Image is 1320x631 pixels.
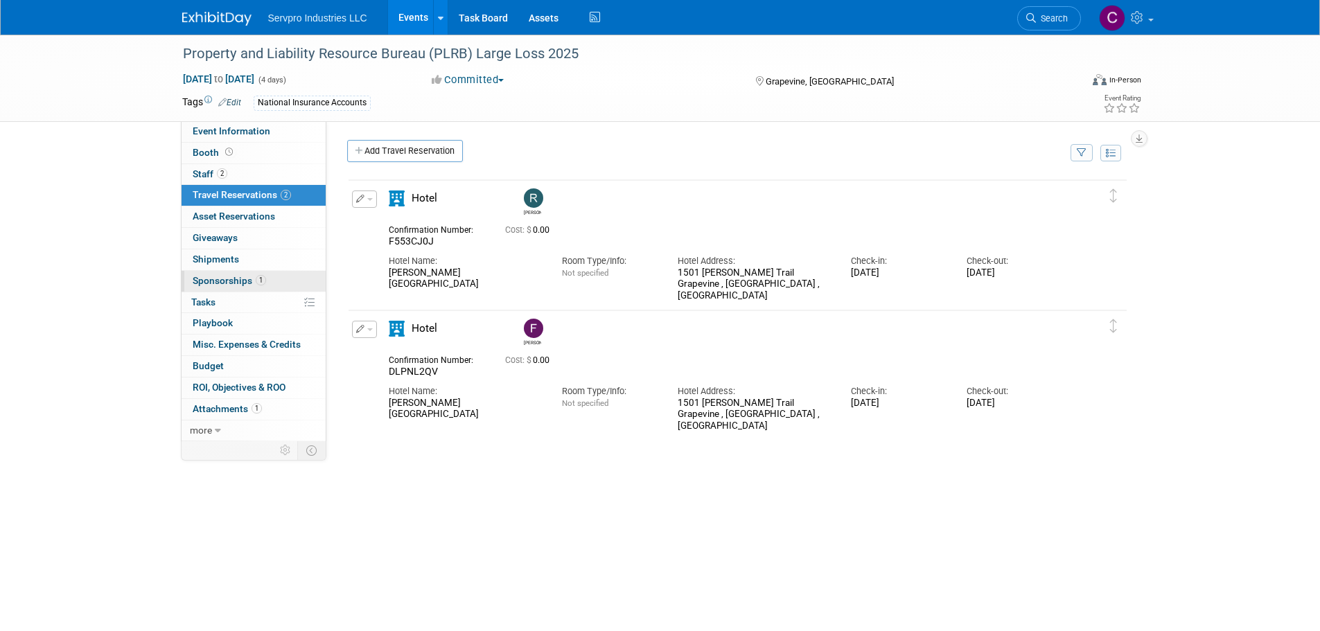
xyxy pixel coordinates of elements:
span: Hotel [412,192,437,204]
i: Click and drag to move item [1110,189,1117,203]
div: Check-in: [851,385,946,398]
span: Not specified [562,398,608,408]
div: 1501 [PERSON_NAME] Trail Grapevine , [GEOGRAPHIC_DATA] , [GEOGRAPHIC_DATA] [678,267,830,302]
span: 1 [252,403,262,414]
a: Sponsorships1 [182,271,326,292]
img: Chris Chassagneux [1099,5,1125,31]
span: 1 [256,275,266,285]
a: Budget [182,356,326,377]
i: Filter by Traveler [1077,149,1086,158]
div: Room Type/Info: [562,255,657,267]
div: Hotel Address: [678,385,830,398]
div: frederick zebro [520,319,545,346]
span: Tasks [191,296,215,308]
img: Format-Inperson.png [1093,74,1107,85]
div: National Insurance Accounts [254,96,371,110]
span: F553CJ0J [389,235,434,247]
span: Shipments [193,254,239,265]
span: Playbook [193,317,233,328]
a: Edit [218,98,241,107]
a: Misc. Expenses & Credits [182,335,326,355]
a: more [182,420,326,441]
i: Hotel [389,190,405,206]
span: Search [1036,13,1068,24]
div: Check-out: [967,385,1062,398]
td: Toggle Event Tabs [297,441,326,459]
span: 0.00 [505,225,555,235]
div: Confirmation Number: [389,221,484,235]
a: Event Information [182,121,326,142]
a: Attachments1 [182,399,326,420]
div: Confirmation Number: [389,351,484,366]
i: Click and drag to move item [1110,319,1117,333]
span: Sponsorships [193,275,266,286]
span: Grapevine, [GEOGRAPHIC_DATA] [766,76,894,87]
div: Check-out: [967,255,1062,267]
div: [DATE] [851,398,946,409]
img: Rick Dubois [524,188,543,208]
a: Tasks [182,292,326,313]
i: Hotel [389,321,405,337]
div: In-Person [1109,75,1141,85]
div: [DATE] [851,267,946,279]
span: Cost: $ [505,225,533,235]
a: Travel Reservations2 [182,185,326,206]
span: Servpro Industries LLC [268,12,367,24]
span: Asset Reservations [193,211,275,222]
div: Event Format [999,72,1142,93]
span: ROI, Objectives & ROO [193,382,285,393]
a: Search [1017,6,1081,30]
td: Tags [182,95,241,111]
div: Event Rating [1103,95,1141,102]
div: frederick zebro [524,338,541,346]
a: ROI, Objectives & ROO [182,377,326,398]
div: Hotel Name: [389,385,541,398]
span: Attachments [193,403,262,414]
span: Hotel [412,322,437,335]
span: 0.00 [505,355,555,365]
div: Room Type/Info: [562,385,657,398]
span: 2 [281,190,291,200]
div: Check-in: [851,255,946,267]
img: frederick zebro [524,319,543,338]
div: Hotel Name: [389,255,541,267]
div: 1501 [PERSON_NAME] Trail Grapevine , [GEOGRAPHIC_DATA] , [GEOGRAPHIC_DATA] [678,398,830,432]
a: Add Travel Reservation [347,140,463,162]
a: Playbook [182,313,326,334]
span: [DATE] [DATE] [182,73,255,85]
div: Rick Dubois [520,188,545,215]
a: Booth [182,143,326,163]
td: Personalize Event Tab Strip [274,441,298,459]
span: more [190,425,212,436]
div: Rick Dubois [524,208,541,215]
a: Shipments [182,249,326,270]
div: [PERSON_NAME][GEOGRAPHIC_DATA] [389,398,541,421]
div: Property and Liability Resource Bureau (PLRB) Large Loss 2025 [178,42,1060,66]
span: Event Information [193,125,270,136]
span: Giveaways [193,232,238,243]
span: Cost: $ [505,355,533,365]
button: Committed [427,73,509,87]
a: Staff2 [182,164,326,185]
span: (4 days) [257,75,286,85]
span: 2 [217,168,227,179]
div: Hotel Address: [678,255,830,267]
div: [DATE] [967,398,1062,409]
a: Giveaways [182,228,326,249]
span: Misc. Expenses & Credits [193,339,301,350]
div: [DATE] [967,267,1062,279]
span: DLPNL2QV [389,366,438,377]
span: Booth not reserved yet [222,147,236,157]
span: to [212,73,225,85]
span: Travel Reservations [193,189,291,200]
span: Budget [193,360,224,371]
div: [PERSON_NAME][GEOGRAPHIC_DATA] [389,267,541,291]
span: Booth [193,147,236,158]
a: Asset Reservations [182,206,326,227]
span: Staff [193,168,227,179]
img: ExhibitDay [182,12,252,26]
span: Not specified [562,268,608,278]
